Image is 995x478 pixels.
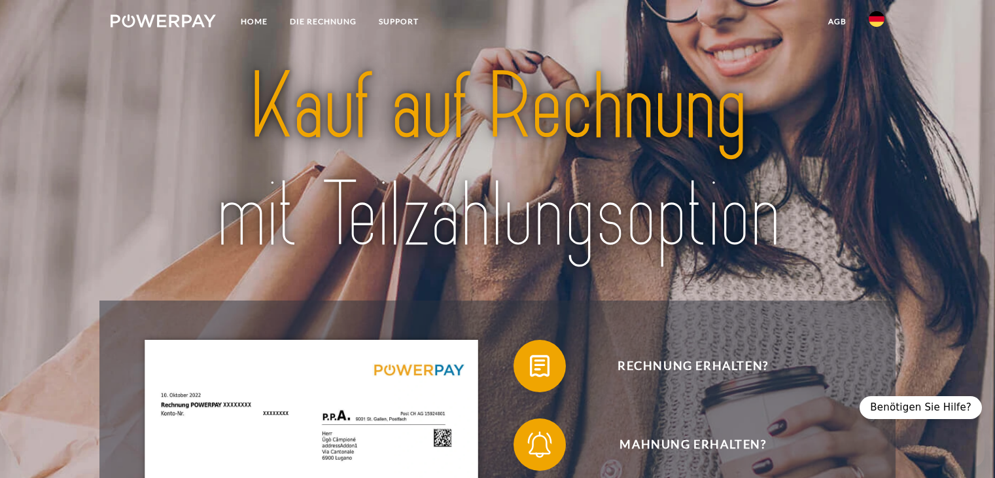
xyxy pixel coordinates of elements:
div: Benötigen Sie Hilfe? [860,396,982,419]
iframe: Schaltfläche zum Öffnen des Messaging-Fensters [943,426,985,468]
img: logo-powerpay-white.svg [111,14,216,28]
a: Home [230,10,279,33]
span: Mahnung erhalten? [532,418,853,471]
a: DIE RECHNUNG [279,10,368,33]
a: agb [817,10,858,33]
img: de [869,11,884,27]
button: Mahnung erhalten? [514,418,854,471]
a: SUPPORT [368,10,430,33]
span: Rechnung erhalten? [532,340,853,392]
button: Rechnung erhalten? [514,340,854,392]
img: qb_bill.svg [523,350,556,382]
img: qb_bell.svg [523,428,556,461]
img: title-powerpay_de.svg [148,48,846,275]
